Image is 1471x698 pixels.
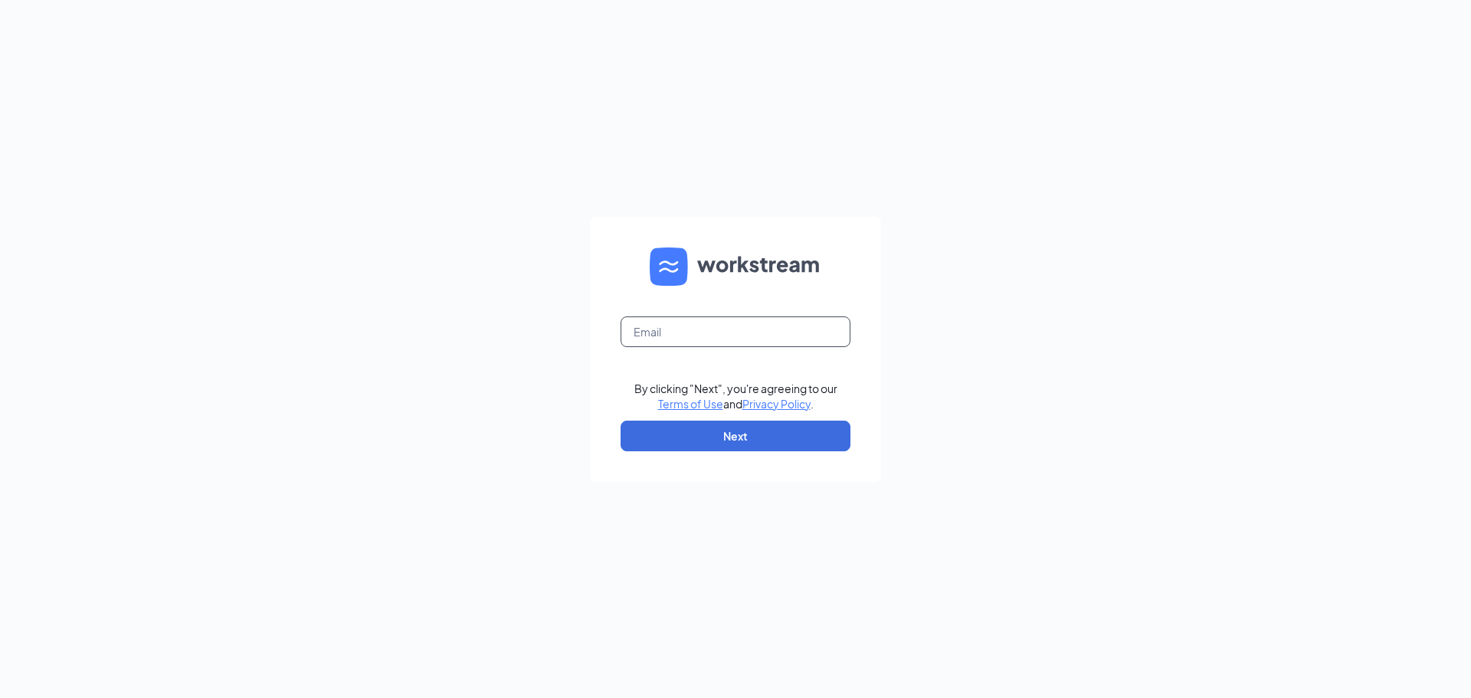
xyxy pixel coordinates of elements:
[742,397,811,411] a: Privacy Policy
[658,397,723,411] a: Terms of Use
[650,247,821,286] img: WS logo and Workstream text
[621,421,850,451] button: Next
[621,316,850,347] input: Email
[634,381,837,411] div: By clicking "Next", you're agreeing to our and .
